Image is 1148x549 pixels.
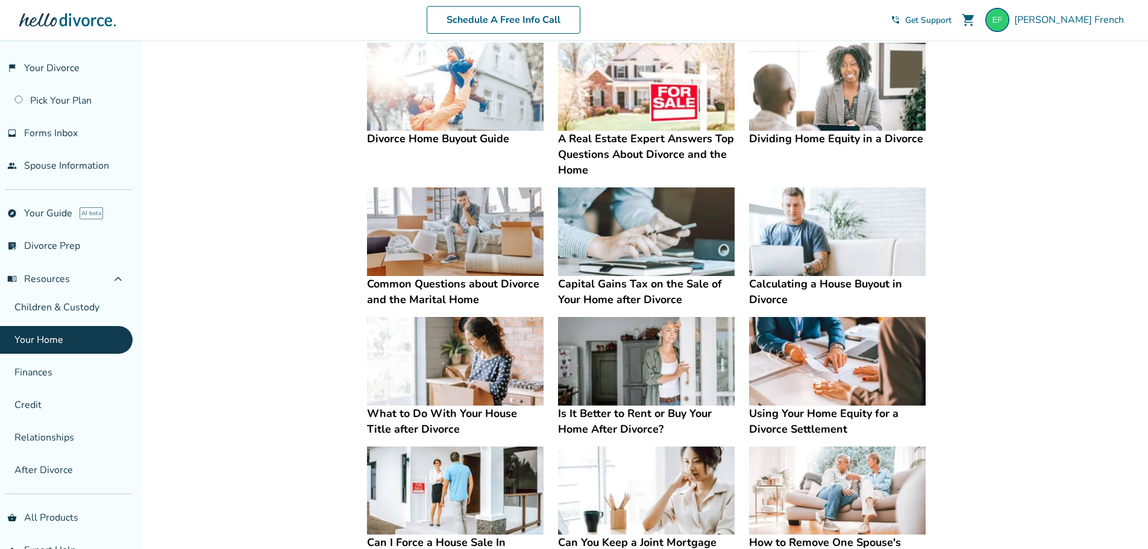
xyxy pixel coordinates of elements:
h4: Is It Better to Rent or Buy Your Home After Divorce? [558,406,735,437]
span: phone_in_talk [891,15,900,25]
span: Resources [7,272,70,286]
a: Is It Better to Rent or Buy Your Home After Divorce?Is It Better to Rent or Buy Your Home After D... [558,317,735,437]
img: A Real Estate Expert Answers Top Questions About Divorce and the Home [558,43,735,131]
h4: Divorce Home Buyout Guide [367,131,544,146]
span: shopping_basket [7,513,17,522]
a: Divorce Home Buyout GuideDivorce Home Buyout Guide [367,43,544,147]
h4: Calculating a House Buyout in Divorce [749,276,926,307]
a: Calculating a House Buyout in DivorceCalculating a House Buyout in Divorce [749,187,926,307]
span: Get Support [905,14,952,26]
span: menu_book [7,274,17,284]
img: What to Do With Your House Title after Divorce [367,317,544,406]
h4: Using Your Home Equity for a Divorce Settlement [749,406,926,437]
span: AI beta [80,207,103,219]
h4: Capital Gains Tax on the Sale of Your Home after Divorce [558,276,735,307]
span: explore [7,209,17,218]
a: A Real Estate Expert Answers Top Questions About Divorce and the HomeA Real Estate Expert Answers... [558,43,735,178]
h4: Dividing Home Equity in a Divorce [749,131,926,146]
img: Common Questions about Divorce and the Marital Home [367,187,544,276]
img: Divorce Home Buyout Guide [367,43,544,131]
img: Using Your Home Equity for a Divorce Settlement [749,317,926,406]
a: Common Questions about Divorce and the Marital HomeCommon Questions about Divorce and the Marital... [367,187,544,307]
span: [PERSON_NAME] French [1014,13,1129,27]
span: Forms Inbox [24,127,78,140]
span: expand_less [111,272,125,286]
span: people [7,161,17,171]
a: Using Your Home Equity for a Divorce SettlementUsing Your Home Equity for a Divorce Settlement [749,317,926,437]
img: Capital Gains Tax on the Sale of Your Home after Divorce [558,187,735,276]
a: Schedule A Free Info Call [427,6,580,34]
iframe: Chat Widget [1088,491,1148,549]
span: inbox [7,128,17,138]
img: Dividing Home Equity in a Divorce [749,43,926,131]
a: Capital Gains Tax on the Sale of Your Home after DivorceCapital Gains Tax on the Sale of Your Hom... [558,187,735,307]
a: What to Do With Your House Title after DivorceWhat to Do With Your House Title after Divorce [367,317,544,437]
img: Calculating a House Buyout in Divorce [749,187,926,276]
span: list_alt_check [7,241,17,251]
img: ewfrench@gmail.com [985,8,1009,32]
a: Dividing Home Equity in a DivorceDividing Home Equity in a Divorce [749,43,926,147]
img: How to Remove One Spouse's Name from a Mortgage [749,447,926,535]
h4: A Real Estate Expert Answers Top Questions About Divorce and the Home [558,131,735,178]
h4: What to Do With Your House Title after Divorce [367,406,544,437]
img: Can I Force a House Sale In Divorce? [367,447,544,535]
span: flag_2 [7,63,17,73]
img: Is It Better to Rent or Buy Your Home After Divorce? [558,317,735,406]
span: shopping_cart [961,13,976,27]
img: Can You Keep a Joint Mortgage after Divorce? [558,447,735,535]
a: phone_in_talkGet Support [891,14,952,26]
h4: Common Questions about Divorce and the Marital Home [367,276,544,307]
